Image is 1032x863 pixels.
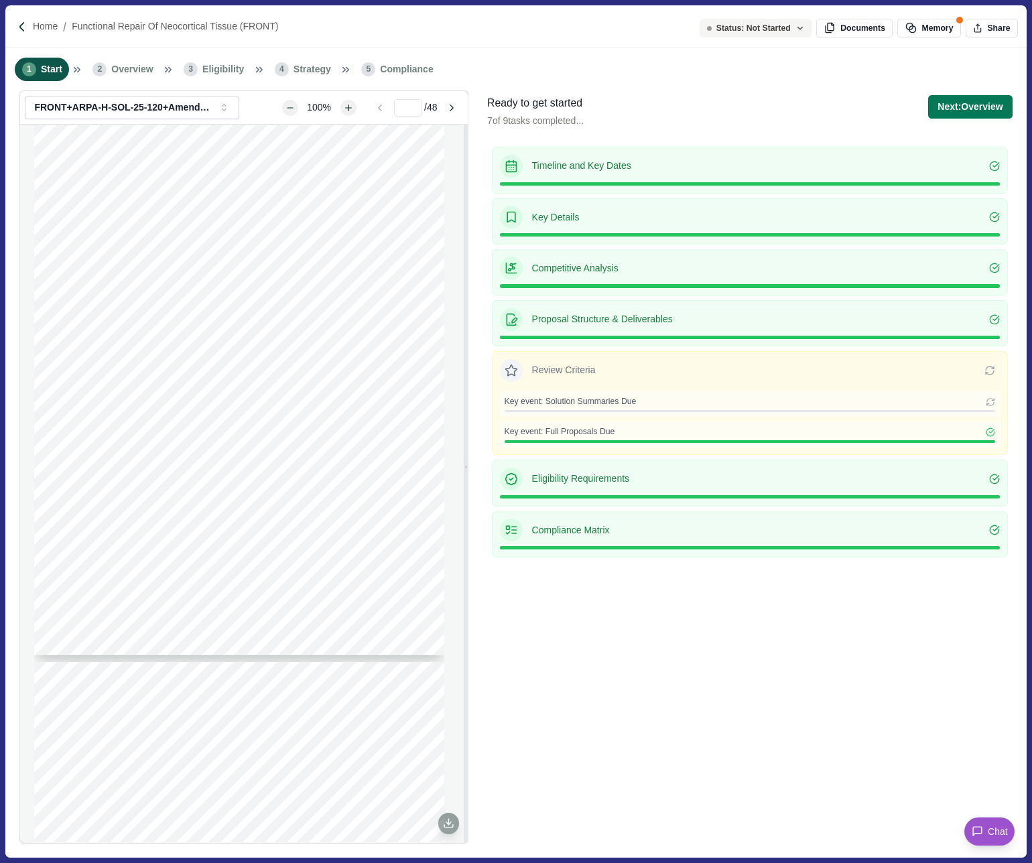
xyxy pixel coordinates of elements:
[34,102,213,113] div: FRONT+ARPA-H-SOL-25-120+Amend+01.pdf
[391,742,395,749] span: 4
[82,742,86,749] span: 2
[440,100,463,116] button: Go to next page
[92,753,391,760] span: 2.1 ISO PURPOSE ....................................................................................
[928,95,1012,119] button: Next:Overview
[82,731,391,738] span: 1 ISO Summary Information...........................................................................
[487,95,584,112] div: Ready to get started
[487,114,584,128] p: 7 of 9 tasks completed...
[300,101,338,115] div: 100%
[203,399,241,409] span: [DATE]
[988,825,1008,839] span: Chat
[505,426,615,438] span: Key event: Full Proposals Due
[237,598,241,606] span: 1
[92,62,107,76] span: 2
[532,312,990,326] p: Proposal Structure & Deliverables
[92,840,281,846] span: 3.3. SYSTEM FOR AWARD MANAGEMENT ([PERSON_NAME])
[325,150,396,155] span: ARPA-H-SOL-25-120, FRONT
[340,100,357,116] button: Zoom in
[964,817,1015,846] button: Chat
[391,720,395,727] span: 2
[361,62,375,76] span: 5
[92,764,391,771] span: 2.2 INTRODUCTION ...................................................................................
[505,396,637,408] span: Key event: Solution Summaries Due
[532,159,990,173] p: Timeline and Key Dates
[275,62,289,76] span: 4
[391,785,395,792] span: 7
[424,101,437,115] span: / 48
[147,742,391,749] span: ....................................................................................................
[158,425,290,436] span: Amendment #01: [DATE]
[266,796,395,803] span: .................................................................... 10
[41,62,62,76] span: Start
[92,785,390,792] span: 2.4 TECHNICAL AREAS AND PROGRAM STRUCTURE ..........................................................
[92,796,263,803] span: 2.5 PROGRAM GOALS AND TECHNICAL AREA METRICS
[391,775,395,781] span: 6
[105,817,395,825] span: Eligibility Information.............................................................................
[22,62,36,76] span: 1
[105,742,146,749] span: The Program
[532,363,985,377] p: Review Criteria
[391,731,395,738] span: 3
[532,523,990,537] p: Compliance Matrix
[243,840,395,846] span: ................................................................................. 17
[92,775,391,781] span: 2.3 PROGRAM OVERVIEW ...............................................................................
[165,373,313,383] span: Health Science Futures (HSF)
[111,62,153,76] span: Overview
[532,472,990,486] p: Eligibility Requirements
[391,764,395,771] span: 5
[82,704,181,714] span: TABLE OF CONTENTS
[184,62,198,76] span: 3
[92,386,384,397] span: Innovative Solutions Opening (ISO) ARPA-H-SOL-25-120
[82,817,86,825] span: 3
[282,100,298,116] button: Zoom out
[34,125,454,842] div: grid
[72,19,278,34] a: Functional Repair of Neocortical Tissue (FRONT)
[294,62,331,76] span: Strategy
[186,807,395,813] span: ....................................................................................................
[25,96,239,119] button: FRONT+ARPA-H-SOL-25-120+Amend+01.pdf
[325,687,396,693] span: ARPA-H-SOL-25-120, FRONT
[92,829,395,836] span: 3.1. ELIGIBLE PROPOSERS ............................................................................
[33,19,58,34] a: Home
[16,21,28,33] img: Forward slash icon
[532,210,990,224] p: Key Details
[92,807,186,813] span: 2.6 GENERAL REQUIREMENTS
[391,753,395,760] span: 4
[82,720,391,727] span: Table of Contents...................................................................................
[202,62,244,76] span: Eligibility
[380,62,433,76] span: Compliance
[58,21,72,33] img: Forward slash icon
[368,100,391,116] button: Go to previous page
[532,261,990,275] p: Competitive Analysis
[115,360,363,371] span: Functional Repair of Neocortical Tissue (FRONT)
